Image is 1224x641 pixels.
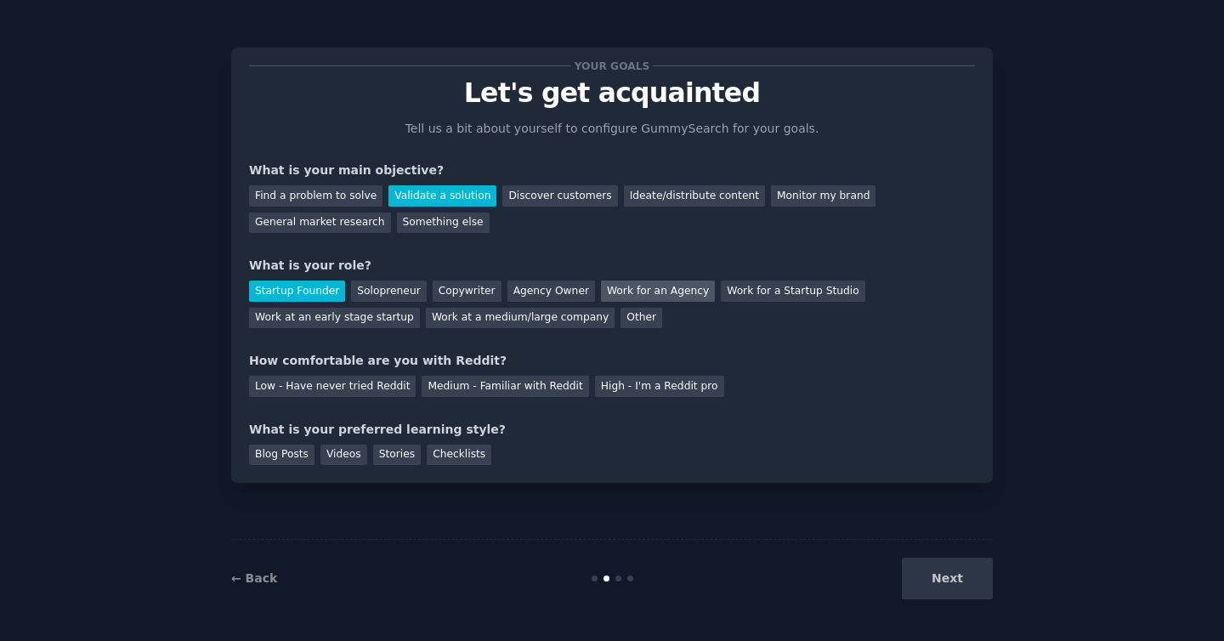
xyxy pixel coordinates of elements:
[601,281,715,302] div: Work for an Agency
[249,352,975,370] div: How comfortable are you with Reddit?
[249,421,975,439] div: What is your preferred learning style?
[422,376,588,397] div: Medium - Familiar with Reddit
[624,185,765,207] div: Ideate/distribute content
[771,185,875,207] div: Monitor my brand
[397,213,490,234] div: Something else
[427,445,491,466] div: Checklists
[595,376,724,397] div: High - I'm a Reddit pro
[320,445,367,466] div: Videos
[231,571,277,585] a: ← Back
[249,376,416,397] div: Low - Have never tried Reddit
[351,281,426,302] div: Solopreneur
[249,162,975,179] div: What is your main objective?
[398,120,826,138] p: Tell us a bit about yourself to configure GummySearch for your goals.
[249,257,975,275] div: What is your role?
[721,281,864,302] div: Work for a Startup Studio
[249,308,420,329] div: Work at an early stage startup
[507,281,595,302] div: Agency Owner
[249,213,391,234] div: General market research
[249,281,345,302] div: Startup Founder
[433,281,501,302] div: Copywriter
[388,185,496,207] div: Validate a solution
[249,445,314,466] div: Blog Posts
[620,308,662,329] div: Other
[249,185,382,207] div: Find a problem to solve
[249,78,975,108] p: Let's get acquainted
[502,185,617,207] div: Discover customers
[373,445,421,466] div: Stories
[426,308,615,329] div: Work at a medium/large company
[571,57,653,75] span: Your goals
